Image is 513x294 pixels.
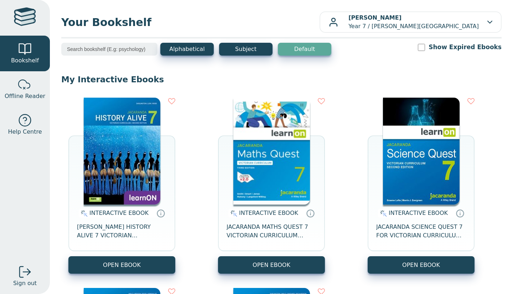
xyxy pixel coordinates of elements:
[160,43,214,56] button: Alphabetical
[320,11,502,33] button: [PERSON_NAME]Year 7 / [PERSON_NAME][GEOGRAPHIC_DATA]
[378,209,387,218] img: interactive.svg
[228,209,237,218] img: interactive.svg
[79,209,88,218] img: interactive.svg
[61,74,502,85] p: My Interactive Ebooks
[429,43,502,52] label: Show Expired Ebooks
[233,98,310,205] img: b87b3e28-4171-4aeb-a345-7fa4fe4e6e25.jpg
[219,43,273,56] button: Subject
[84,98,160,205] img: d4781fba-7f91-e911-a97e-0272d098c78b.jpg
[68,256,175,274] button: OPEN EBOOK
[389,210,448,216] span: INTERACTIVE EBOOK
[348,14,479,31] p: Year 7 / [PERSON_NAME][GEOGRAPHIC_DATA]
[61,14,320,30] span: Your Bookshelf
[278,43,331,56] button: Default
[383,98,460,205] img: 329c5ec2-5188-ea11-a992-0272d098c78b.jpg
[368,256,475,274] button: OPEN EBOOK
[13,279,37,288] span: Sign out
[456,209,464,217] a: Interactive eBooks are accessed online via the publisher’s portal. They contain interactive resou...
[239,210,298,216] span: INTERACTIVE EBOOK
[376,223,466,240] span: JACARANDA SCIENCE QUEST 7 FOR VICTORIAN CURRICULUM LEARNON 2E EBOOK
[61,43,157,56] input: Search bookshelf (E.g: psychology)
[348,14,401,21] b: [PERSON_NAME]
[218,256,325,274] button: OPEN EBOOK
[227,223,316,240] span: JACARANDA MATHS QUEST 7 VICTORIAN CURRICULUM LEARNON EBOOK 3E
[156,209,165,217] a: Interactive eBooks are accessed online via the publisher’s portal. They contain interactive resou...
[11,56,39,65] span: Bookshelf
[5,92,45,100] span: Offline Reader
[77,223,167,240] span: [PERSON_NAME] HISTORY ALIVE 7 VICTORIAN CURRICULUM LEARNON EBOOK 2E
[89,210,149,216] span: INTERACTIVE EBOOK
[8,128,42,136] span: Help Centre
[306,209,315,217] a: Interactive eBooks are accessed online via the publisher’s portal. They contain interactive resou...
